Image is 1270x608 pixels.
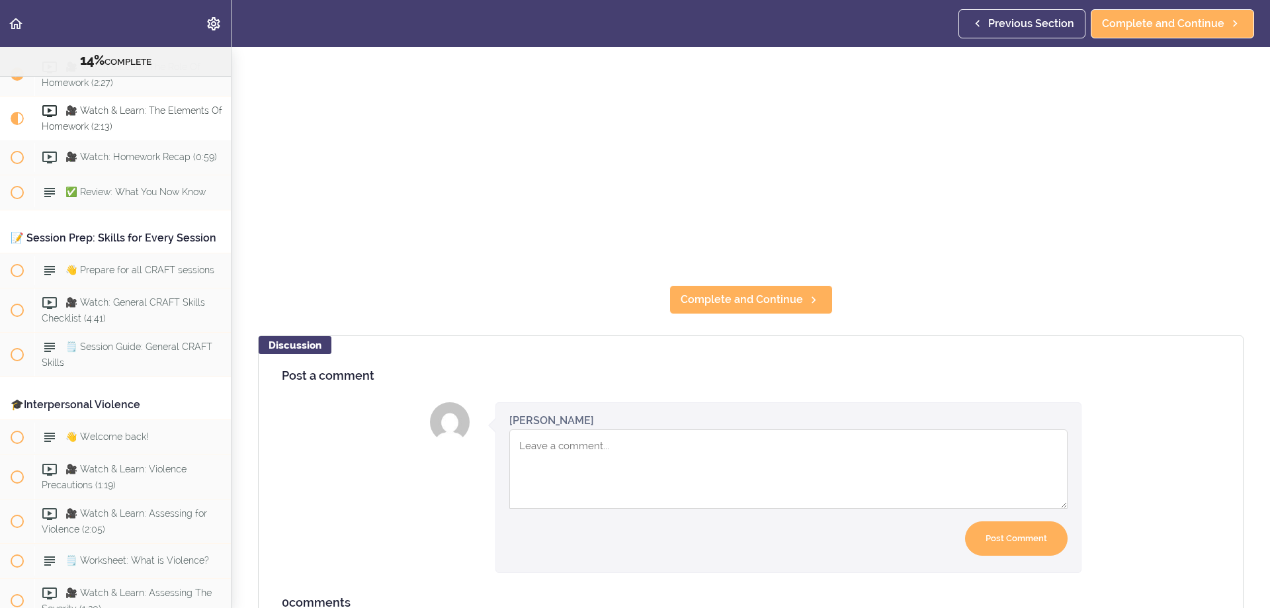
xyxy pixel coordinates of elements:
[65,556,209,566] span: 🗒️ Worksheet: What is Violence?
[65,432,148,443] span: 👋 Welcome back!
[958,9,1085,38] a: Previous Section
[65,265,214,276] span: 👋 Prepare for all CRAFT sessions
[206,16,222,32] svg: Settings Menu
[42,509,207,535] span: 🎥 Watch & Learn: Assessing for Violence (2:05)
[65,152,217,163] span: 🎥 Watch: Homework Recap (0:59)
[988,16,1074,32] span: Previous Section
[8,16,24,32] svg: Back to course curriculum
[42,298,205,324] span: 🎥 Watch: General CRAFT Skills Checklist (4:41)
[681,292,803,308] span: Complete and Continue
[80,52,105,68] span: 14%
[1091,9,1254,38] a: Complete and Continue
[669,285,833,314] a: Complete and Continue
[42,342,212,368] span: 🗒️ Session Guide: General CRAFT Skills
[259,336,331,354] div: Discussion
[65,187,206,198] span: ✅ Review: What You Now Know
[282,369,1220,382] h4: Post a comment
[42,106,222,132] span: 🎥 Watch & Learn: The Elements Of Homework (2:13)
[509,429,1068,509] textarea: Comment box
[965,521,1068,556] input: Post Comment
[430,402,470,442] img: Stephanie Young
[509,413,594,428] div: [PERSON_NAME]
[17,52,214,69] div: COMPLETE
[1102,16,1224,32] span: Complete and Continue
[42,464,187,490] span: 🎥 Watch & Learn: Violence Precautions (1:19)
